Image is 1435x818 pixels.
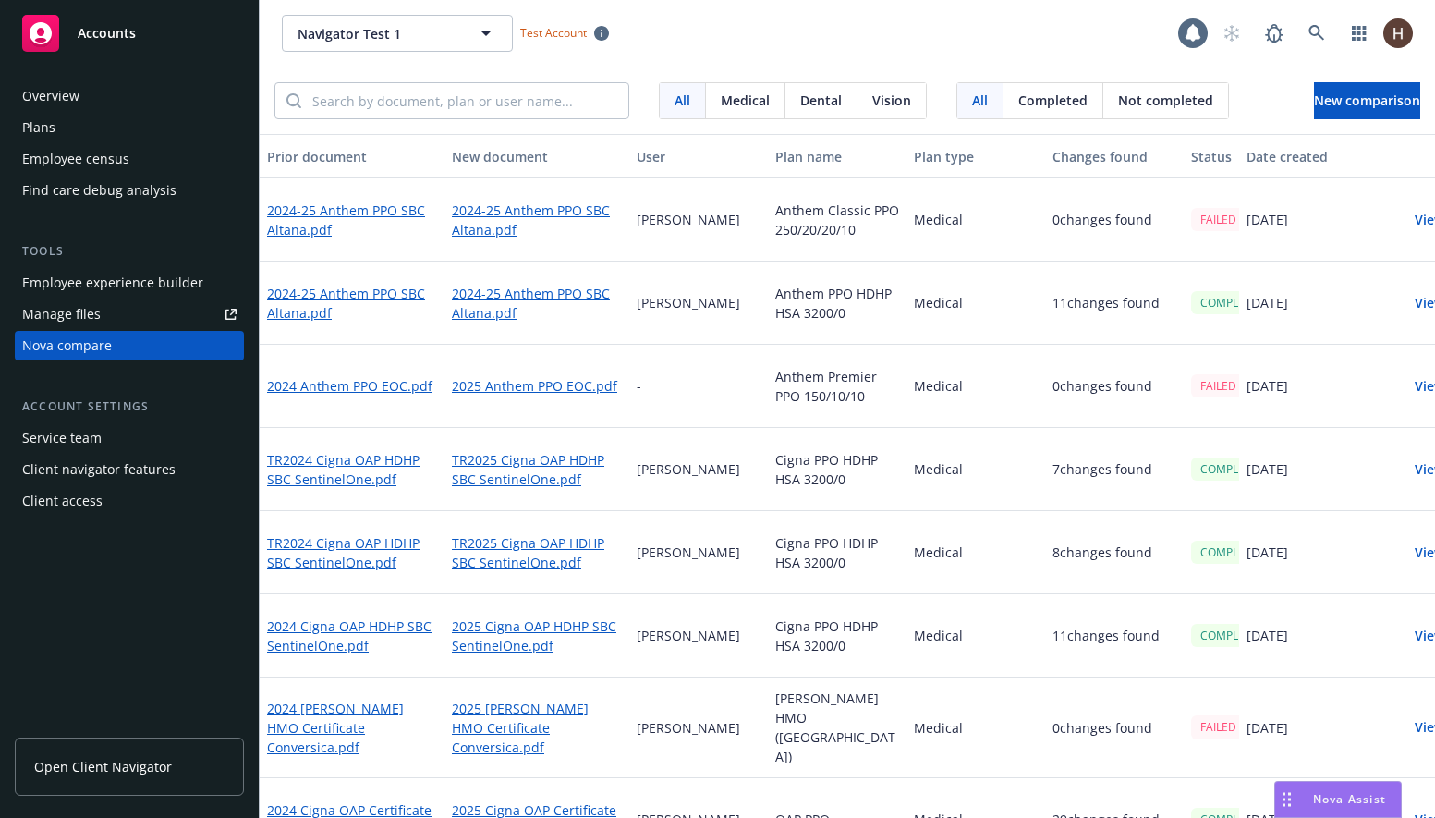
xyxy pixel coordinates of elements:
span: Vision [872,91,911,110]
div: Medical [906,178,1045,262]
div: FAILED [1191,715,1246,739]
div: Anthem Premier PPO 150/10/10 [768,345,906,428]
p: [DATE] [1247,626,1288,645]
button: Plan name [768,134,906,178]
div: Cigna PPO HDHP HSA 3200/0 [768,594,906,678]
p: [DATE] [1247,293,1288,312]
span: All [972,91,988,110]
p: [DATE] [1247,210,1288,229]
div: COMPLETED [1191,291,1275,314]
p: 0 changes found [1052,376,1152,396]
div: Medical [906,428,1045,511]
a: 2024-25 Anthem PPO SBC Altana.pdf [452,284,622,323]
p: 7 changes found [1052,459,1152,479]
div: Employee census [22,144,129,174]
a: Search [1298,15,1335,52]
a: Report a Bug [1256,15,1293,52]
button: User [629,134,768,178]
a: TR2025 Cigna OAP HDHP SBC SentinelOne.pdf [452,450,622,489]
div: Medical [906,262,1045,345]
span: Nova Assist [1313,791,1386,807]
span: Dental [800,91,842,110]
a: 2024 Cigna OAP HDHP SBC SentinelOne.pdf [267,617,437,655]
button: Navigator Test 1 [282,15,513,52]
span: Test Account [513,23,616,43]
a: Find care debug analysis [15,176,244,205]
span: Completed [1018,91,1088,110]
a: 2024-25 Anthem PPO SBC Altana.pdf [267,284,437,323]
div: User [637,147,760,166]
div: Account settings [15,397,244,416]
p: 0 changes found [1052,718,1152,738]
span: Navigator Test 1 [298,24,457,43]
a: Employee experience builder [15,268,244,298]
div: Plan type [914,147,1038,166]
div: Find care debug analysis [22,176,176,205]
p: [PERSON_NAME] [637,293,740,312]
span: All [675,91,690,110]
span: Accounts [78,26,136,41]
a: Employee census [15,144,244,174]
p: [PERSON_NAME] [637,210,740,229]
div: Status [1191,147,1232,166]
div: [PERSON_NAME] HMO ([GEOGRAPHIC_DATA]) [768,678,906,778]
a: Plans [15,113,244,142]
div: COMPLETED [1191,458,1275,481]
span: Medical [721,91,770,110]
p: [PERSON_NAME] [637,459,740,479]
a: 2024-25 Anthem PPO SBC Altana.pdf [267,201,437,239]
a: Manage files [15,299,244,329]
p: 11 changes found [1052,293,1160,312]
div: Employee experience builder [22,268,203,298]
div: Overview [22,81,79,111]
p: [DATE] [1247,459,1288,479]
button: Nova Assist [1274,781,1402,818]
span: Not completed [1118,91,1213,110]
p: 0 changes found [1052,210,1152,229]
div: Changes found [1052,147,1176,166]
a: TR2024 Cigna OAP HDHP SBC SentinelOne.pdf [267,450,437,489]
a: Accounts [15,7,244,59]
div: Client access [22,486,103,516]
p: [DATE] [1247,543,1288,562]
div: FAILED [1191,374,1246,397]
a: Client access [15,486,244,516]
a: Nova compare [15,331,244,360]
div: Client navigator features [22,455,176,484]
a: Client navigator features [15,455,244,484]
div: Manage files [22,299,101,329]
a: 2024 [PERSON_NAME] HMO Certificate Conversica.pdf [267,699,437,757]
div: Tools [15,242,244,261]
button: Changes found [1045,134,1184,178]
div: Service team [22,423,102,453]
div: Cigna PPO HDHP HSA 3200/0 [768,511,906,594]
p: [PERSON_NAME] [637,543,740,562]
p: - [637,376,641,396]
button: Prior document [260,134,444,178]
a: Switch app [1341,15,1378,52]
a: 2025 Anthem PPO EOC.pdf [452,376,617,396]
a: TR2024 Cigna OAP HDHP SBC SentinelOne.pdf [267,533,437,572]
div: COMPLETED [1191,624,1275,647]
button: Status [1184,134,1239,178]
img: photo [1383,18,1413,48]
button: New document [444,134,629,178]
p: [PERSON_NAME] [637,626,740,645]
a: 2025 [PERSON_NAME] HMO Certificate Conversica.pdf [452,699,622,757]
a: 2025 Cigna OAP HDHP SBC SentinelOne.pdf [452,617,622,655]
p: 11 changes found [1052,626,1160,645]
div: New document [452,147,622,166]
div: Anthem PPO HDHP HSA 3200/0 [768,262,906,345]
span: Open Client Navigator [34,757,172,776]
p: [DATE] [1247,376,1288,396]
span: Test Account [520,25,587,41]
div: Drag to move [1275,782,1298,817]
a: 2024 Anthem PPO EOC.pdf [267,376,432,396]
div: Nova compare [22,331,112,360]
div: Medical [906,594,1045,678]
div: Cigna PPO HDHP HSA 3200/0 [768,428,906,511]
div: Plans [22,113,55,142]
a: Service team [15,423,244,453]
div: Medical [906,345,1045,428]
a: Overview [15,81,244,111]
